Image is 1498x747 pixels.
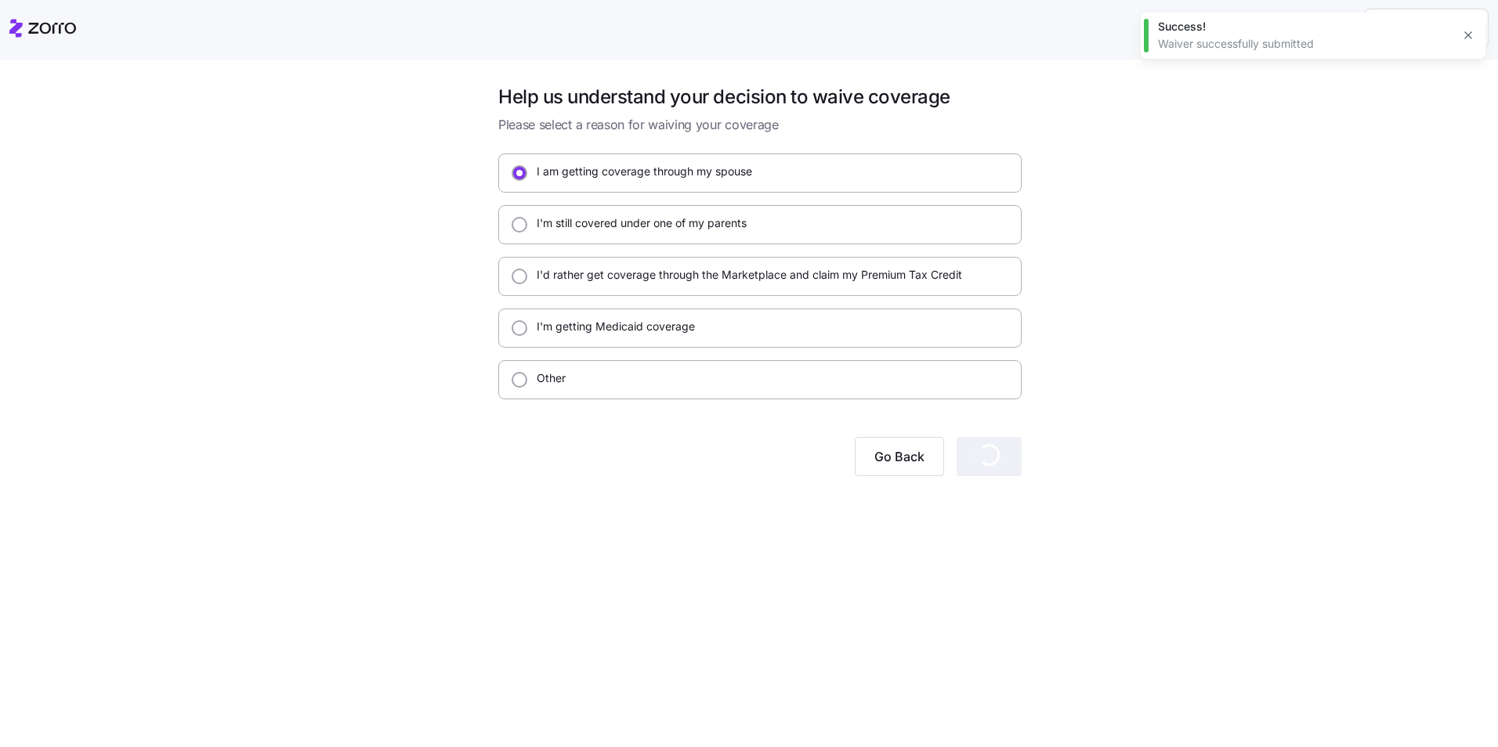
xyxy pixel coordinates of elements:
[1158,36,1451,52] div: Waiver successfully submitted
[1158,19,1451,34] div: Success!
[527,215,747,231] label: I'm still covered under one of my parents
[855,437,944,476] button: Go Back
[527,267,962,283] label: I'd rather get coverage through the Marketplace and claim my Premium Tax Credit
[975,466,1003,485] span: Next
[527,164,752,179] label: I am getting coverage through my spouse
[874,447,924,466] span: Go Back
[527,319,695,334] label: I'm getting Medicaid coverage
[498,115,1022,135] span: Please select a reason for waiving your coverage
[498,85,1022,109] h1: Help us understand your decision to waive coverage
[527,370,566,386] label: Other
